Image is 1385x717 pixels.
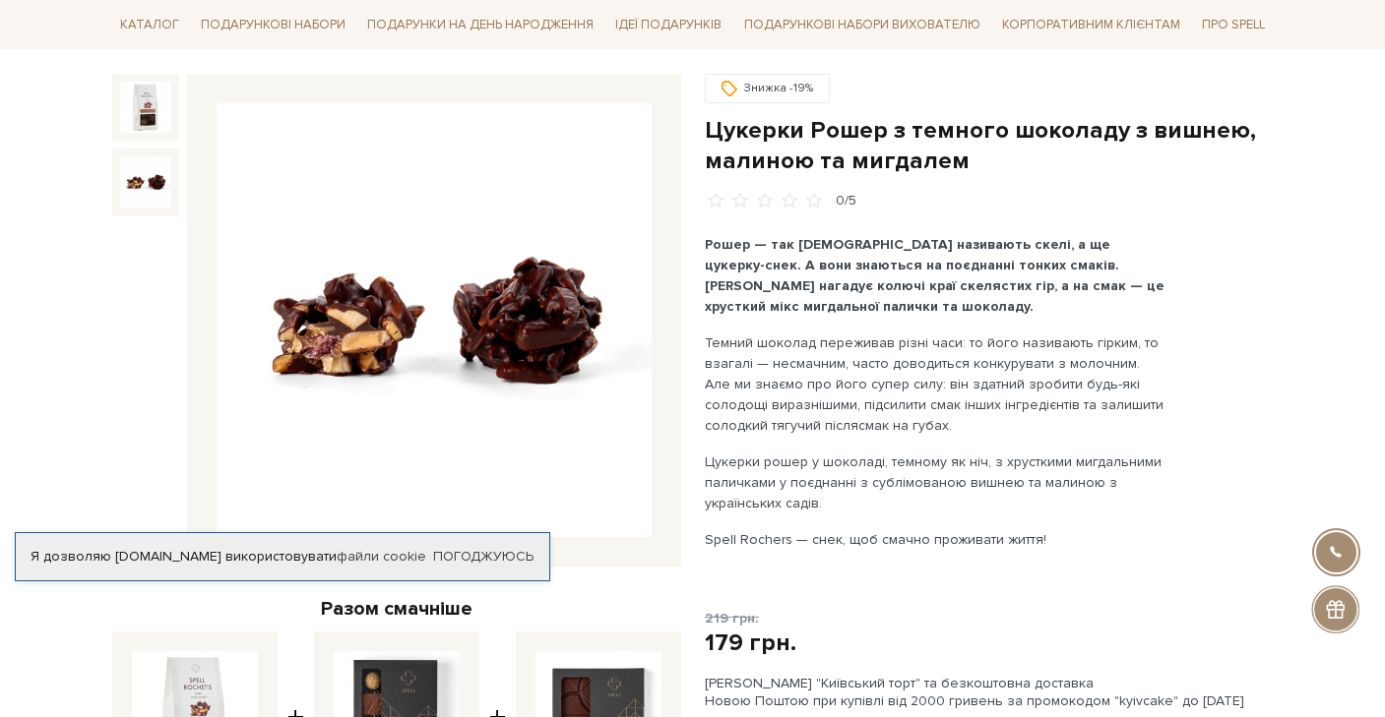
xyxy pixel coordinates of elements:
[736,8,988,41] a: Подарункові набори вихователю
[433,548,534,566] a: Погоджуюсь
[120,156,171,208] img: Цукерки Рошер з темного шоколаду з вишнею, малиною та мигдалем
[705,675,1274,710] div: [PERSON_NAME] "Київський торт" та безкоштовна доставка Новою Поштою при купівлі від 2000 гривень ...
[994,8,1188,41] a: Корпоративним клієнтам
[112,10,187,40] a: Каталог
[705,627,796,658] div: 179 грн.
[705,451,1166,513] p: Цукерки рошер у шоколаді, темному як ніч, з хрусткими мигдальними паличками у поєднанні з сублімо...
[1194,10,1273,40] a: Про Spell
[337,548,426,565] a: файли cookie
[112,596,681,622] div: Разом смачніше
[705,236,1165,315] b: Рошер — так [DEMOGRAPHIC_DATA] називають скелі, а ще цукерку-снек. А вони знаються на поєднанні т...
[705,529,1166,550] p: Spell Rochers — снек, щоб смачно проживати життя!
[705,74,830,103] div: Знижка -19%
[607,10,729,40] a: Ідеї подарунків
[705,115,1274,176] h1: Цукерки Рошер з темного шоколаду з вишнею, малиною та мигдалем
[16,548,549,566] div: Я дозволяю [DOMAIN_NAME] використовувати
[217,103,652,538] img: Цукерки Рошер з темного шоколаду з вишнею, малиною та мигдалем
[120,82,171,133] img: Цукерки Рошер з темного шоколаду з вишнею, малиною та мигдалем
[836,192,856,210] div: 0/5
[705,332,1166,436] p: Темний шоколад переживав різні часи: то його називають гірким, то взагалі — несмачним, часто дово...
[359,10,601,40] a: Подарунки на День народження
[705,610,759,627] span: 219 грн.
[193,10,353,40] a: Подарункові набори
